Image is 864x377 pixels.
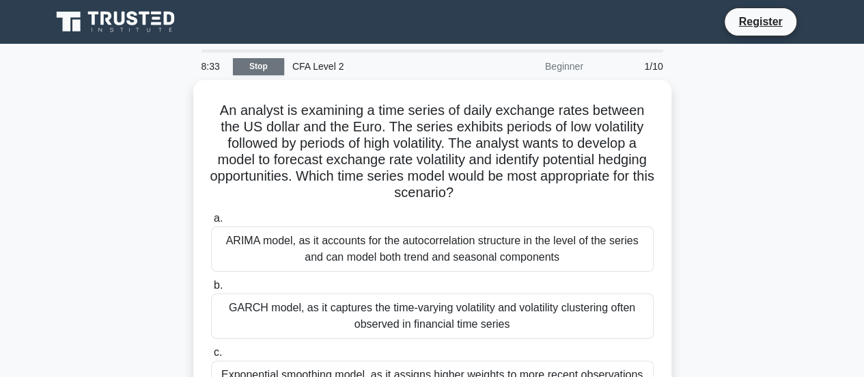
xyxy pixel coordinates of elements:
span: c. [214,346,222,358]
div: GARCH model, as it captures the time-varying volatility and volatility clustering often observed ... [211,294,654,339]
a: Register [730,13,790,30]
span: a. [214,212,223,224]
span: b. [214,279,223,291]
h5: An analyst is examining a time series of daily exchange rates between the US dollar and the Euro.... [210,102,655,202]
div: ARIMA model, as it accounts for the autocorrelation structure in the level of the series and can ... [211,226,654,272]
div: 1/10 [591,53,671,80]
div: CFA Level 2 [284,53,472,80]
div: 8:33 [193,53,233,80]
a: Stop [233,58,284,75]
div: Beginner [472,53,591,80]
